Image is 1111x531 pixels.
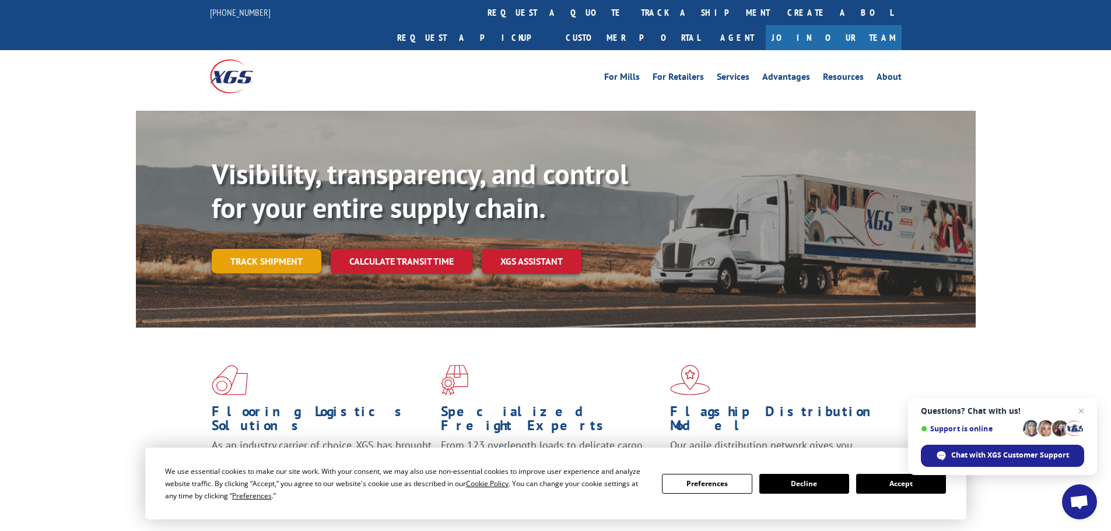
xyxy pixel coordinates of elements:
h1: Flooring Logistics Solutions [212,405,432,438]
a: About [877,72,902,85]
span: Our agile distribution network gives you nationwide inventory management on demand. [670,438,885,466]
h1: Flagship Distribution Model [670,405,891,438]
span: Support is online [921,424,1019,433]
img: xgs-icon-flagship-distribution-model-red [670,365,710,395]
span: Preferences [232,491,272,501]
a: Customer Portal [557,25,709,50]
span: Cookie Policy [466,479,509,488]
a: For Mills [604,72,640,85]
a: For Retailers [653,72,704,85]
button: Decline [759,474,849,494]
a: Advantages [762,72,810,85]
div: Open chat [1062,484,1097,519]
button: Preferences [662,474,752,494]
span: Questions? Chat with us! [921,406,1084,416]
img: xgs-icon-focused-on-flooring-red [441,365,468,395]
p: From 123 overlength loads to delicate cargo, our experienced staff knows the best way to move you... [441,438,661,490]
h1: Specialized Freight Experts [441,405,661,438]
b: Visibility, transparency, and control for your entire supply chain. [212,156,628,226]
a: Calculate transit time [331,249,472,274]
a: Services [717,72,749,85]
a: Request a pickup [388,25,557,50]
div: Cookie Consent Prompt [145,448,966,519]
a: Agent [709,25,766,50]
div: We use essential cookies to make our site work. With your consent, we may also use non-essential ... [165,465,648,502]
a: XGS ASSISTANT [482,249,581,274]
div: Chat with XGS Customer Support [921,445,1084,467]
span: As an industry carrier of choice, XGS has brought innovation and dedication to flooring logistics... [212,438,432,480]
a: Join Our Team [766,25,902,50]
a: Resources [823,72,864,85]
a: Track shipment [212,249,321,273]
button: Accept [856,474,946,494]
img: xgs-icon-total-supply-chain-intelligence-red [212,365,248,395]
a: [PHONE_NUMBER] [210,6,271,18]
span: Close chat [1074,404,1088,418]
span: Chat with XGS Customer Support [951,450,1069,460]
